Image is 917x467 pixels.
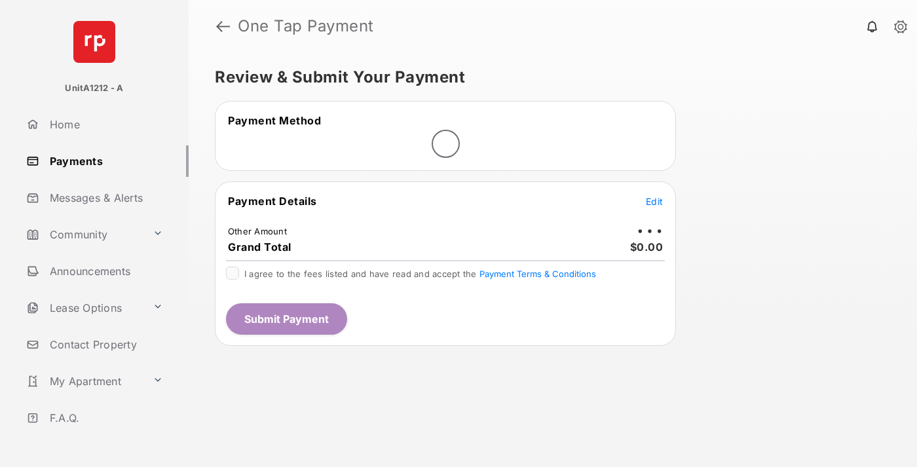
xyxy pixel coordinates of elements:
[21,182,189,214] a: Messages & Alerts
[21,109,189,140] a: Home
[215,69,880,85] h5: Review & Submit Your Payment
[228,240,291,253] span: Grand Total
[238,18,374,34] strong: One Tap Payment
[73,21,115,63] img: svg+xml;base64,PHN2ZyB4bWxucz0iaHR0cDovL3d3dy53My5vcmcvMjAwMC9zdmciIHdpZHRoPSI2NCIgaGVpZ2h0PSI2NC...
[244,269,596,279] span: I agree to the fees listed and have read and accept the
[228,114,321,127] span: Payment Method
[479,269,596,279] button: I agree to the fees listed and have read and accept the
[646,196,663,207] span: Edit
[630,240,664,253] span: $0.00
[228,195,317,208] span: Payment Details
[21,329,189,360] a: Contact Property
[21,145,189,177] a: Payments
[21,292,147,324] a: Lease Options
[21,402,189,434] a: F.A.Q.
[65,82,123,95] p: UnitA1212 - A
[21,219,147,250] a: Community
[227,225,288,237] td: Other Amount
[21,255,189,287] a: Announcements
[21,365,147,397] a: My Apartment
[646,195,663,208] button: Edit
[226,303,347,335] button: Submit Payment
